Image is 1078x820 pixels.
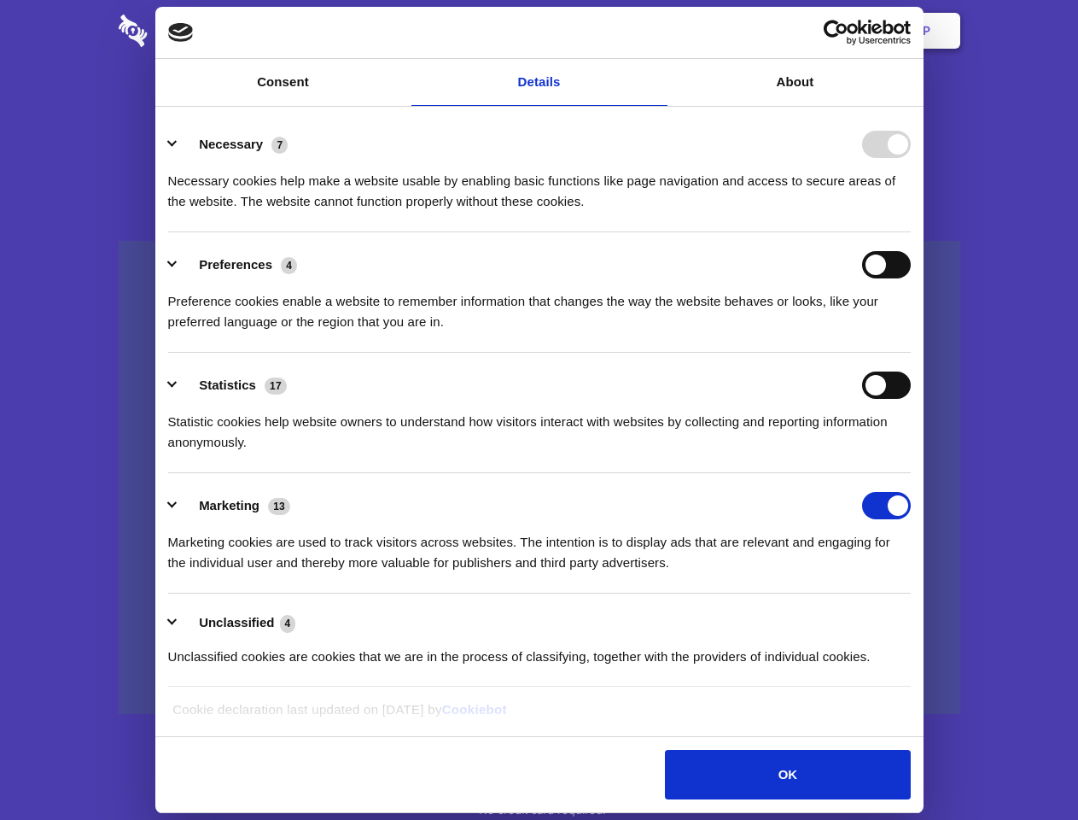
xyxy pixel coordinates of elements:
a: Pricing [501,4,575,57]
span: 13 [268,498,290,515]
h1: Eliminate Slack Data Loss. [119,77,960,138]
a: Usercentrics Cookiebot - opens in a new window [761,20,911,45]
button: Statistics (17) [168,372,298,399]
span: 4 [280,615,296,632]
button: Unclassified (4) [168,612,306,634]
h4: Auto-redaction of sensitive data, encrypted data sharing and self-destructing private chats. Shar... [119,155,960,212]
button: Necessary (7) [168,131,299,158]
a: Details [411,59,667,106]
iframe: Drift Widget Chat Controller [993,735,1058,799]
label: Statistics [199,378,256,392]
a: Consent [155,59,411,106]
label: Marketing [199,498,259,512]
a: Contact [692,4,771,57]
div: Statistic cookies help website owners to understand how visitors interact with websites by collec... [168,399,911,453]
span: 7 [271,137,288,154]
button: Preferences (4) [168,251,308,278]
label: Necessary [199,137,263,151]
span: 17 [265,378,287,395]
a: Login [774,4,848,57]
div: Unclassified cookies are cookies that we are in the process of classifying, together with the pro... [168,634,911,667]
a: Cookiebot [442,702,507,717]
img: logo-wordmark-white-trans-d4663122ce5f474addd5e946df7df03e33cb6a1c49d2221995e7729f52c070b2.svg [119,15,265,47]
div: Preference cookies enable a website to remember information that changes the way the website beha... [168,278,911,332]
button: Marketing (13) [168,492,301,519]
a: About [667,59,924,106]
span: 4 [281,257,297,274]
button: OK [665,750,910,799]
div: Cookie declaration last updated on [DATE] by [160,700,918,733]
div: Marketing cookies are used to track visitors across websites. The intention is to display ads tha... [168,519,911,573]
label: Preferences [199,257,272,272]
a: Wistia video thumbnail [119,241,960,715]
img: logo [168,23,194,42]
div: Necessary cookies help make a website usable by enabling basic functions like page navigation and... [168,158,911,212]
